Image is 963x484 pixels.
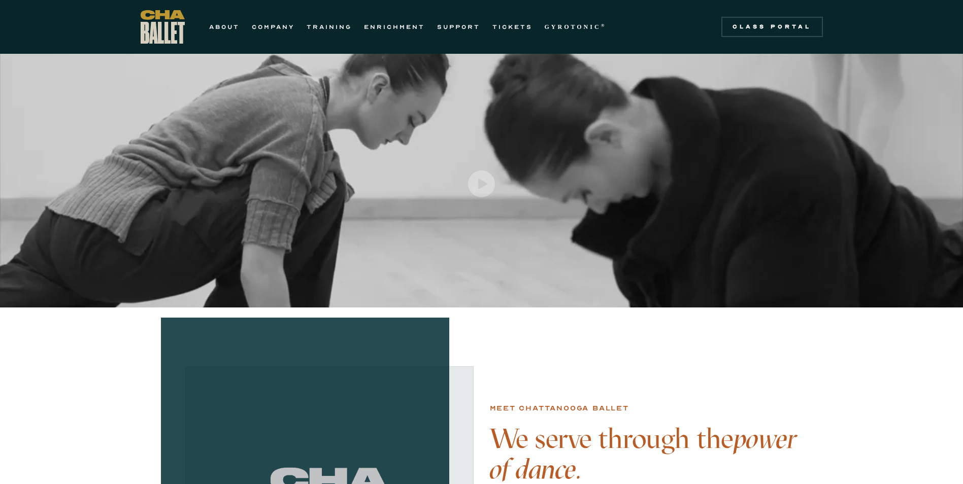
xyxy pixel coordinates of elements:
[141,10,185,44] a: home
[727,23,817,31] div: Class Portal
[252,21,294,33] a: COMPANY
[364,21,425,33] a: ENRICHMENT
[490,402,629,414] div: Meet chattanooga ballet
[545,23,601,30] strong: GYROTONIC
[437,21,480,33] a: SUPPORT
[307,21,352,33] a: TRAINING
[492,21,533,33] a: TICKETS
[545,21,607,33] a: GYROTONIC®
[721,17,823,37] a: Class Portal
[601,23,607,28] sup: ®
[209,21,240,33] a: ABOUT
